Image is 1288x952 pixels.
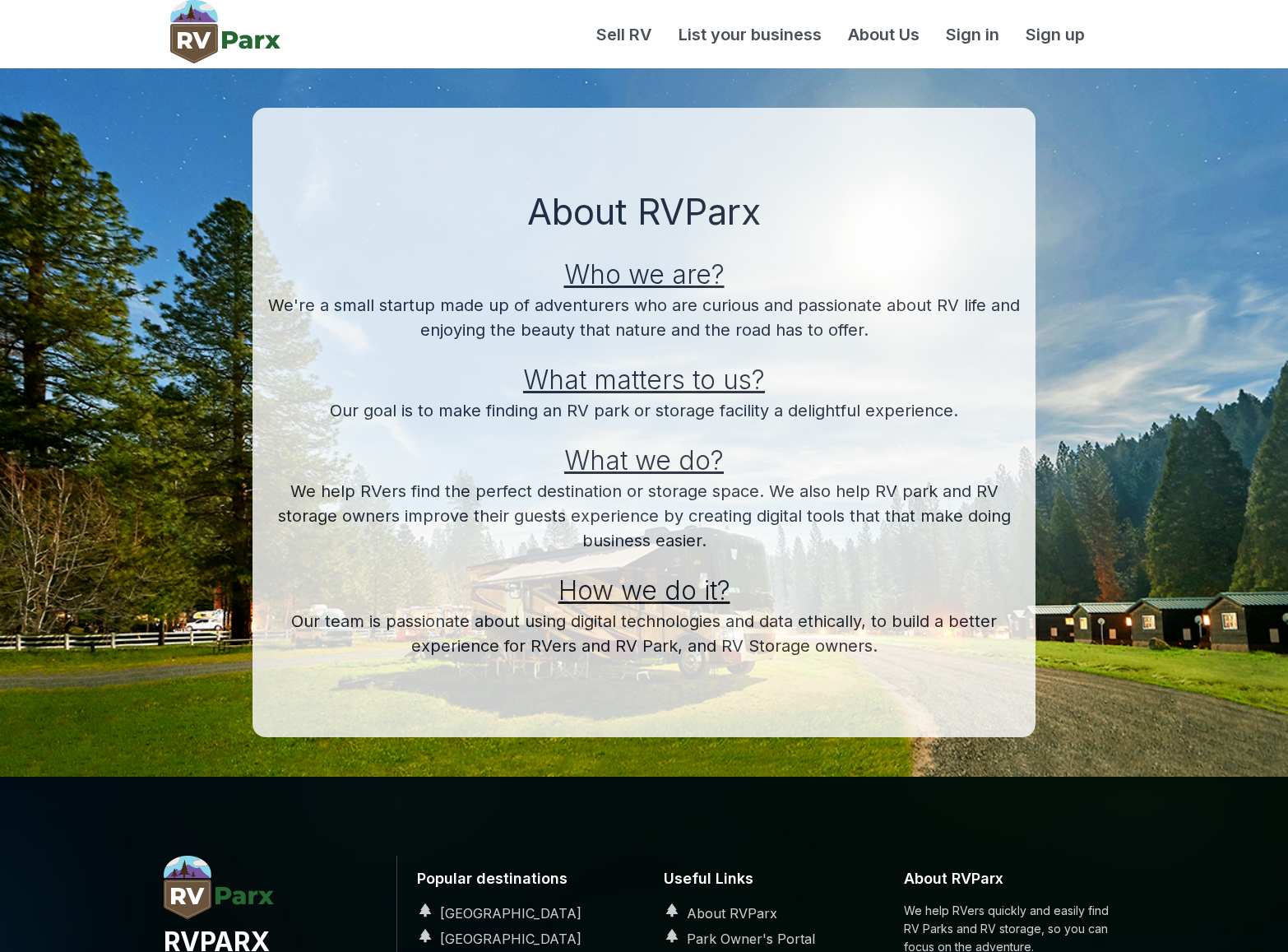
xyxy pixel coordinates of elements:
a: [GEOGRAPHIC_DATA] [410,905,581,922]
a: Sign up [1012,22,1098,47]
h6: About RVParx [904,856,1124,903]
h2: What matters to us? [259,342,1029,398]
p: Our team is passionate about using digital technologies and data ethically, to build a better exp... [259,609,1029,658]
p: We're a small startup made up of adventurers who are curious and passionate about RV life and enj... [259,293,1029,342]
p: We help RVers find the perfect destination or storage space. We also help RV park and RV storage ... [259,479,1029,553]
a: [GEOGRAPHIC_DATA] [410,931,581,947]
p: Our goal is to make finding an RV park or storage facility a delightful experience. [259,398,1029,423]
a: About RVParx [657,905,777,922]
a: Sell RV [583,22,665,47]
h1: About RVParx [259,187,1029,237]
a: Sign in [933,22,1012,47]
h6: Useful Links [657,856,878,903]
img: RVParx.com [164,856,274,919]
a: Park Owner's Portal [657,931,815,947]
h2: Who we are? [259,237,1029,293]
h2: What we do? [259,423,1029,479]
h2: How we do it? [259,553,1029,609]
a: About Us [835,22,933,47]
h6: Popular destinations [410,856,631,903]
a: List your business [665,22,835,47]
